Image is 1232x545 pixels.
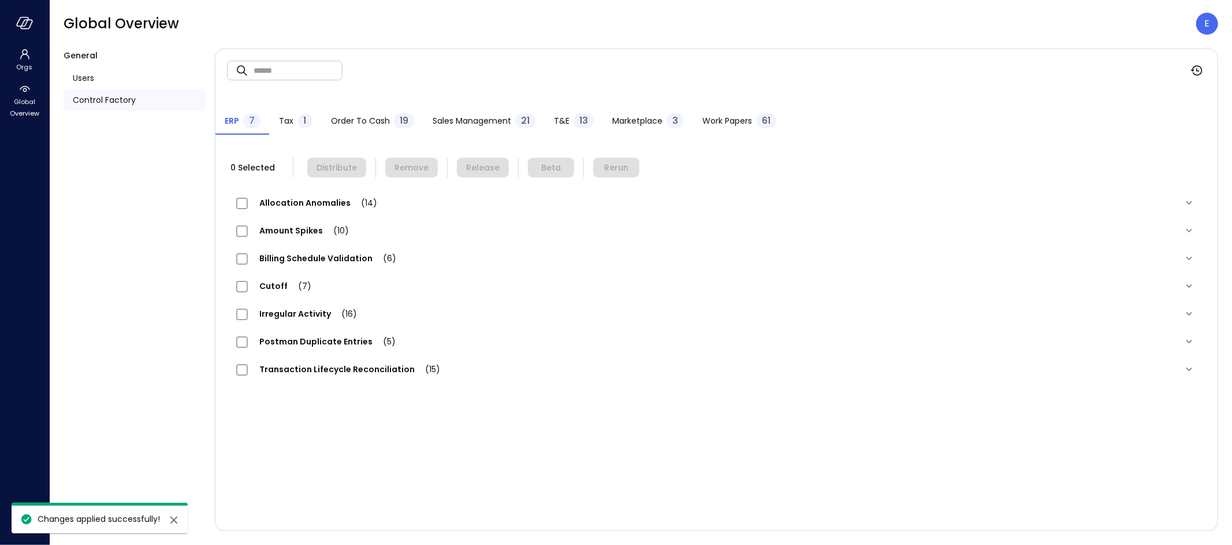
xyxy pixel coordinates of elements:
div: Eleanor Yehudai [1196,13,1218,35]
span: (7) [288,280,311,292]
span: (14) [351,197,377,209]
span: ERP [225,114,239,127]
span: Marketplace [612,114,662,127]
a: Control Factory [64,89,206,111]
div: Allocation Anomalies(14) [227,189,1206,217]
span: 61 [762,114,771,127]
span: Work Papers [702,114,752,127]
span: (5) [373,336,396,347]
span: (6) [373,253,396,264]
span: Orgs [17,61,33,73]
div: Irregular Activity(16) [227,300,1206,328]
span: General [64,50,98,61]
span: Order to Cash [331,114,390,127]
span: Control Factory [73,94,136,106]
div: Cutoff(7) [227,272,1206,300]
span: Postman Duplicate Entries [248,336,407,347]
div: Amount Spikes(10) [227,217,1206,244]
span: T&E [554,114,570,127]
span: 13 [579,114,588,127]
span: 19 [400,114,408,127]
a: Users [64,67,206,89]
div: Postman Duplicate Entries(5) [227,328,1206,355]
span: (15) [415,364,440,375]
div: Orgs [2,46,47,74]
span: Changes applied successfully! [38,513,160,525]
span: Global Overview [64,14,179,33]
span: 3 [672,114,678,127]
span: 7 [249,114,255,127]
span: Amount Spikes [248,225,360,236]
span: Cutoff [248,280,323,292]
span: 0 Selected [227,161,279,174]
span: Irregular Activity [248,308,369,320]
span: 21 [521,114,530,127]
span: Transaction Lifecycle Reconciliation [248,364,452,375]
p: E [1205,17,1210,31]
span: Users [73,72,94,84]
span: Allocation Anomalies [248,197,389,209]
button: close [167,513,181,527]
span: Sales Management [433,114,511,127]
div: Global Overview [2,81,47,120]
span: (16) [331,308,357,320]
span: 1 [304,114,307,127]
div: Billing Schedule Validation(6) [227,244,1206,272]
div: Transaction Lifecycle Reconciliation(15) [227,355,1206,383]
span: Global Overview [7,96,42,119]
span: Billing Schedule Validation [248,253,408,264]
span: (10) [323,225,349,236]
span: Tax [280,114,294,127]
